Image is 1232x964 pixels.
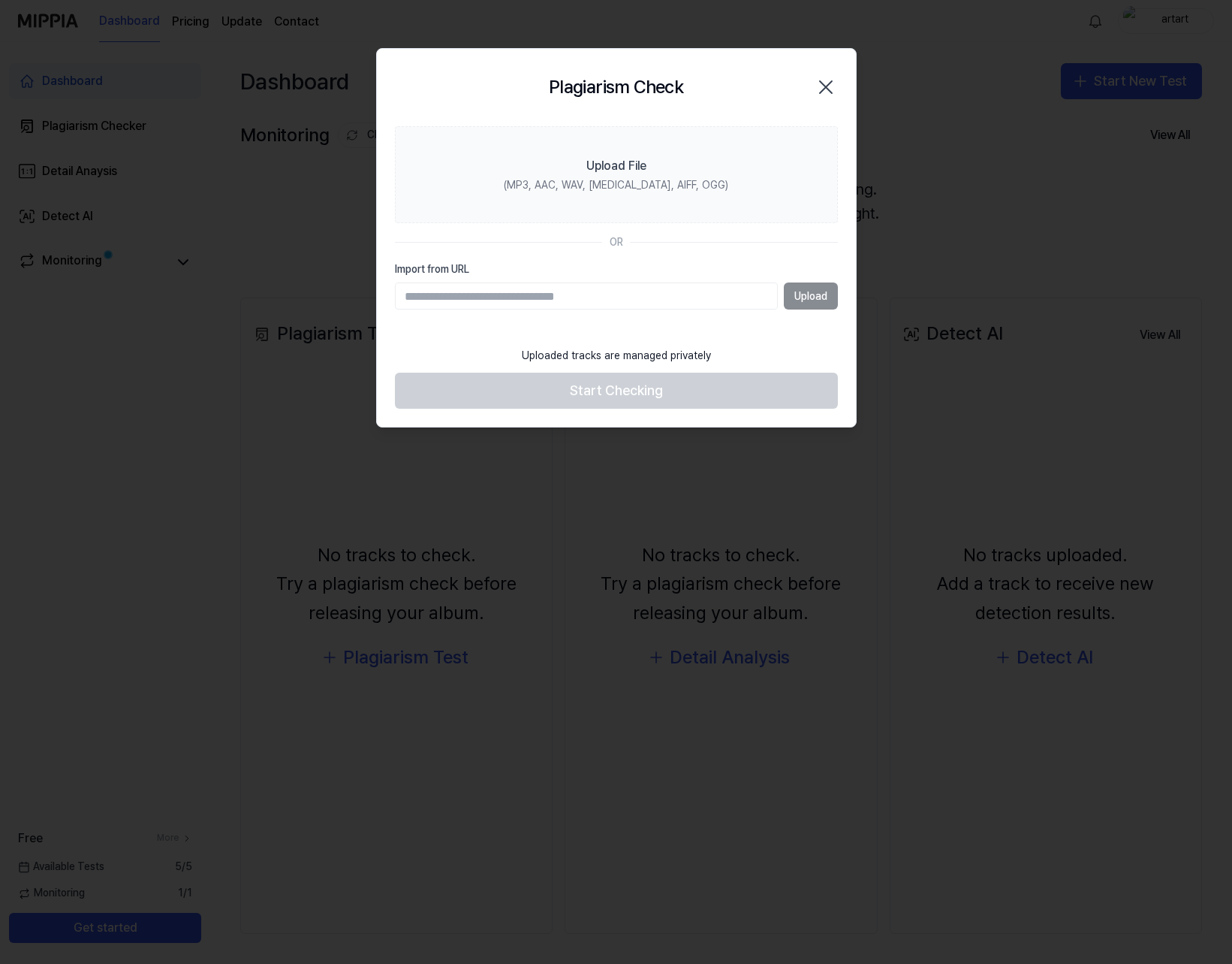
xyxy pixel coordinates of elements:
[586,157,646,175] div: Upload File
[513,340,720,373] div: Uploaded tracks are managed privately
[610,235,623,250] div: OR
[395,262,838,277] label: Import from URL
[504,178,728,193] div: (MP3, AAC, WAV, [MEDICAL_DATA], AIFF, OGG)
[549,73,683,101] h2: Plagiarism Check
